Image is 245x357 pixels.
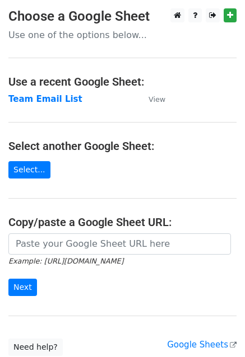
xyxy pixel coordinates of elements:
h4: Select another Google Sheet: [8,139,237,153]
h4: Copy/paste a Google Sheet URL: [8,215,237,229]
a: View [137,94,165,104]
a: Team Email List [8,94,82,104]
h3: Choose a Google Sheet [8,8,237,25]
input: Next [8,279,37,296]
small: View [149,95,165,104]
input: Paste your Google Sheet URL here [8,233,231,255]
h4: Use a recent Google Sheet: [8,75,237,88]
a: Need help? [8,339,63,356]
a: Google Sheets [167,340,237,350]
a: Select... [8,161,50,178]
p: Use one of the options below... [8,29,237,41]
small: Example: [URL][DOMAIN_NAME] [8,257,123,265]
